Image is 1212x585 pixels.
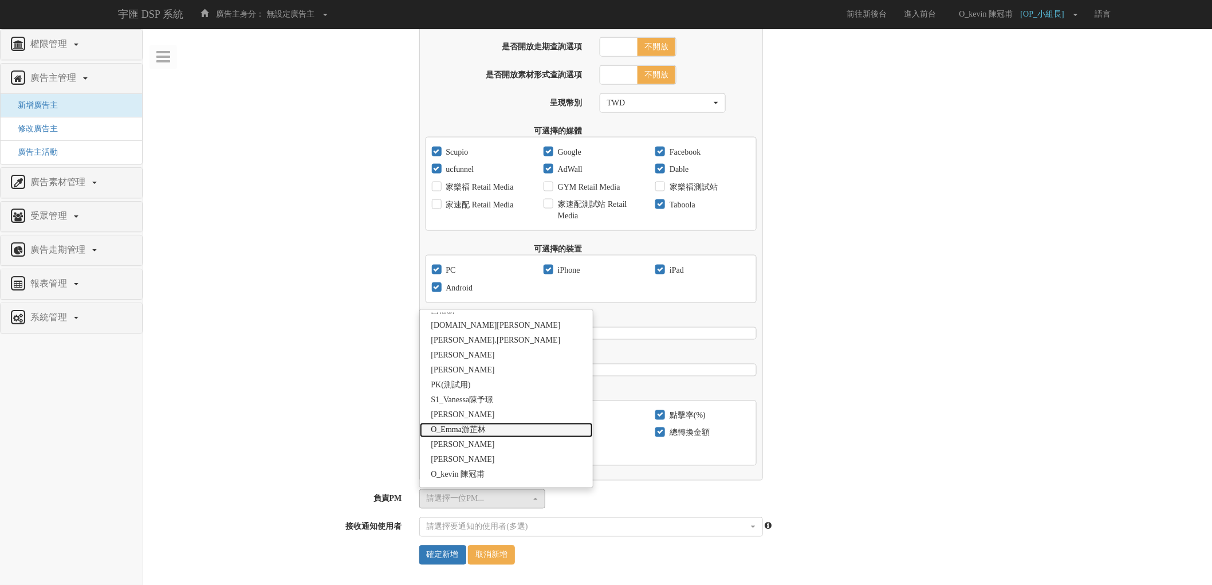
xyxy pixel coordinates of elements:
label: ucfunnel [443,164,474,175]
a: 報表管理 [9,275,133,293]
label: 負責PM [143,489,411,505]
label: 家樂福 Retail Media [443,182,514,193]
label: AdWall [555,164,583,175]
a: 新增廣告主 [9,101,58,109]
label: 家速配測試站 Retail Media [555,199,638,222]
span: 不開放 [638,66,675,84]
span: [DOMAIN_NAME][PERSON_NAME] [431,320,561,332]
span: [PERSON_NAME].[PERSON_NAME] [431,335,561,347]
a: 廣告素材管理 [9,174,133,192]
a: 系統管理 [9,309,133,327]
label: PC [443,265,456,276]
div: 請選擇一位PM... [427,493,531,505]
button: Nothing selected [419,517,763,537]
label: Scupio [443,147,469,158]
a: 權限管理 [9,36,133,54]
span: O_kevin 陳冠甫 [954,10,1019,18]
span: 不開放 [638,38,675,56]
span: 廣告主身分： [216,10,264,18]
span: PK(測試用) [431,380,471,391]
span: [PERSON_NAME] [431,350,495,362]
label: 點擊率(%) [667,410,706,422]
span: O_Ted [PERSON_NAME] [431,484,519,496]
span: 廣告走期管理 [27,245,91,254]
label: 接收通知使用者 [143,517,411,533]
span: 廣告主管理 [27,73,82,83]
span: O_kevin 陳冠甫 [431,469,485,481]
label: 總轉換金額 [667,427,710,439]
label: Facebook [667,147,701,158]
label: 家樂福測試站 [667,182,718,193]
a: 廣告走期管理 [9,241,133,260]
button: 請選擇一位PM... [419,489,545,509]
label: 可選擇的素材標籤 [417,312,591,327]
label: 呈現幣別 [417,93,591,109]
label: 是否開放走期查詢選項 [417,37,591,53]
a: 廣告主管理 [9,69,133,88]
a: 廣告主活動 [9,148,58,156]
label: 可見轉換類型 [417,348,591,364]
label: 是否開放素材形式查詢選項 [417,65,591,81]
label: 可見欄位 [417,385,591,401]
a: 修改廣告主 [9,124,58,133]
span: [OP_小組長] [1021,10,1070,18]
label: 家速配 Retail Media [443,199,514,211]
span: 受眾管理 [27,211,73,221]
button: TWD [600,93,726,113]
span: 報表管理 [27,278,73,288]
span: [PERSON_NAME] [431,410,495,421]
span: 無設定廣告主 [266,10,314,18]
label: 可選擇的媒體 [417,121,591,137]
label: Google [555,147,581,158]
label: Android [443,282,473,294]
label: 可選擇的裝置 [417,240,591,255]
a: 取消新增 [468,545,515,565]
span: S1_Vanessa陳予璟 [431,395,494,406]
span: [PERSON_NAME] [431,454,495,466]
input: 確定新增 [419,545,466,565]
span: 權限管理 [27,39,73,49]
label: GYM Retail Media [555,182,620,193]
label: Dable [667,164,688,175]
span: 系統管理 [27,312,73,322]
span: [PERSON_NAME] [431,365,495,376]
label: iPhone [555,265,580,276]
label: iPad [667,265,684,276]
span: [PERSON_NAME] [431,439,495,451]
div: 請選擇要通知的使用者(多選) [427,521,749,533]
span: O_Emma游芷林 [431,425,486,436]
div: TWD [607,97,711,109]
a: 受眾管理 [9,207,133,226]
span: 廣告素材管理 [27,177,91,187]
label: Taboola [667,199,695,211]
